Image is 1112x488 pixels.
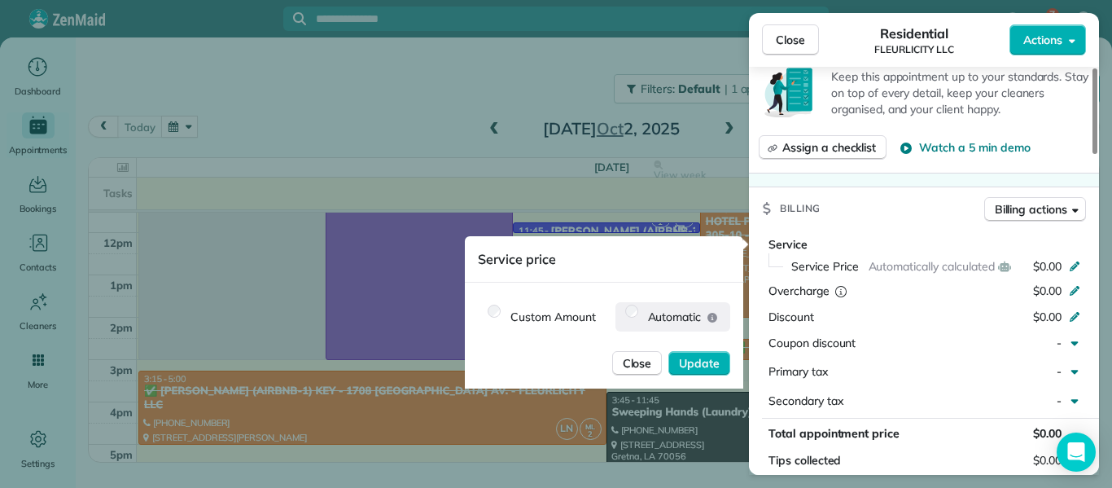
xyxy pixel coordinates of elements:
span: Close [623,355,652,371]
span: Close [776,32,805,48]
span: Billing actions [995,201,1067,218]
span: Primary tax [768,364,828,379]
span: Update [679,355,720,371]
span: Actions [1023,32,1062,48]
span: Billing [780,200,821,217]
button: Close [612,351,663,376]
button: Assign a checklist [759,135,887,160]
span: Residential [880,24,949,43]
span: Coupon discount [768,336,856,350]
button: Close [762,24,819,55]
span: $0.00 [1033,310,1062,324]
span: Automatic [648,309,702,325]
button: Automatic [707,311,717,323]
span: - [1057,393,1062,408]
span: Watch a 5 min demo [919,139,1030,156]
button: Tips collected$0.00 [762,449,1086,472]
button: Watch a 5 min demo [900,139,1030,156]
p: Keep this appointment up to your standards. Stay on top of every detail, keep your cleaners organ... [831,68,1089,117]
button: Service PriceAutomatically calculated$0.00 [781,253,1086,279]
span: Total appointment price [768,426,900,441]
span: FLEURLICITY LLC [874,43,953,56]
span: Secondary tax [768,393,843,408]
span: $0.00 [1033,284,1062,298]
button: Update [668,351,730,376]
span: Discount [768,310,814,324]
label: Custom Amount [478,302,609,332]
span: Automatically calculated [869,258,995,275]
span: $0.00 [1033,452,1062,468]
span: Assign a checklist [782,139,876,156]
span: - [1057,336,1062,350]
span: Service [768,237,808,252]
span: Tips collected [768,452,841,468]
span: Service price [478,251,556,267]
span: $0.00 [1033,426,1062,441]
div: Overcharge [768,283,909,299]
div: Open Intercom Messenger [1057,433,1096,472]
span: $0.00 [1033,258,1062,275]
span: - [1057,364,1062,379]
span: Service Price [791,258,859,275]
